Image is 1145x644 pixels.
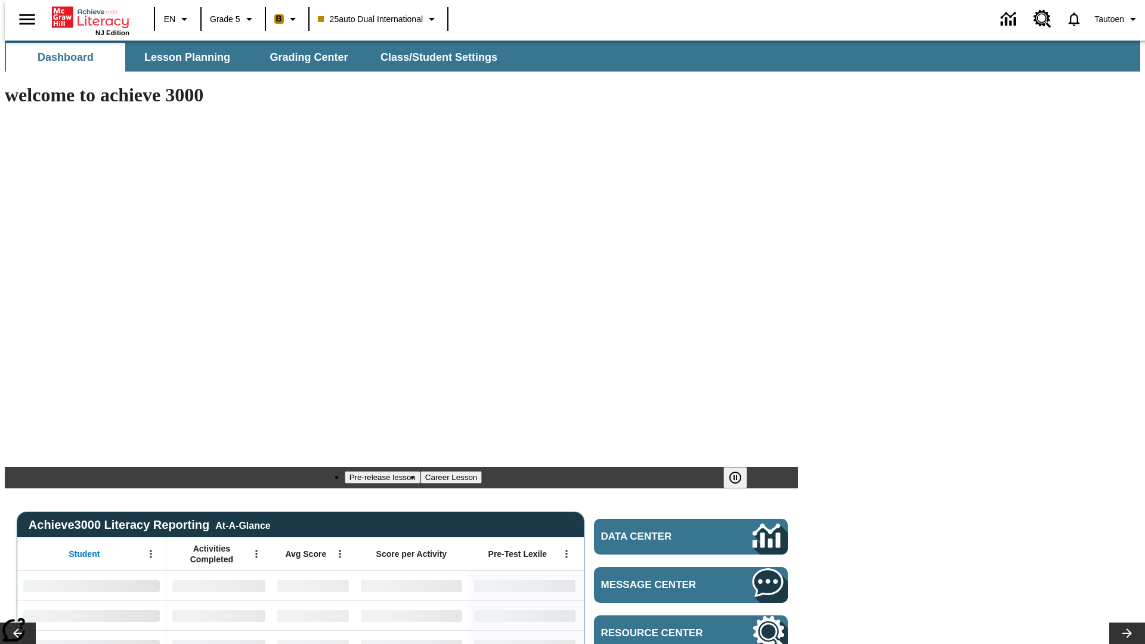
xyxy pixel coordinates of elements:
div: No Data, [166,571,271,600]
span: Score per Activity [376,549,447,559]
button: Class/Student Settings [371,43,507,72]
span: Message Center [601,579,717,591]
button: Profile/Settings [1090,8,1145,30]
button: Open side menu [10,2,45,37]
button: Lesson Planning [128,43,247,72]
button: Slide 1 Pre-release lesson [345,471,420,484]
div: SubNavbar [5,43,508,72]
div: SubNavbar [5,41,1140,72]
span: Tautoen [1094,13,1124,26]
span: NJ Edition [95,29,129,36]
button: Open Menu [331,545,349,563]
span: Student [69,549,100,559]
span: Data Center [601,531,713,543]
div: At-A-Glance [215,518,270,531]
span: Achieve3000 Literacy Reporting [29,518,271,532]
span: Lesson Planning [144,51,230,64]
h1: welcome to achieve 3000 [5,84,798,106]
span: B [276,11,282,26]
button: Open Menu [558,545,575,563]
div: No Data, [166,600,271,630]
span: Activities Completed [172,543,251,565]
button: Pause [723,467,747,488]
span: Class/Student Settings [380,51,497,64]
div: No Data, [271,571,355,600]
a: Notifications [1059,4,1090,35]
button: Lesson carousel, Next [1109,623,1145,644]
span: 25auto Dual International [318,13,423,26]
span: Dashboard [38,51,94,64]
div: Home [52,4,129,36]
button: Language: EN, Select a language [159,8,197,30]
a: Data Center [994,3,1026,36]
button: Open Menu [247,545,265,563]
div: No Data, [271,600,355,630]
a: Data Center [594,519,788,555]
span: Grading Center [270,51,348,64]
button: Dashboard [6,43,125,72]
span: EN [164,13,175,26]
a: Resource Center, Will open in new tab [1026,3,1059,35]
div: Pause [723,467,759,488]
button: Class: 25auto Dual International, Select your class [313,8,444,30]
span: Resource Center [601,627,717,639]
button: Boost Class color is peach. Change class color [270,8,305,30]
button: Open Menu [142,545,160,563]
button: Grade: Grade 5, Select a grade [205,8,261,30]
span: Pre-Test Lexile [488,549,547,559]
span: Avg Score [285,549,326,559]
button: Grading Center [249,43,369,72]
a: Message Center [594,567,788,603]
a: Home [52,5,129,29]
span: Grade 5 [210,13,240,26]
button: Slide 2 Career Lesson [420,471,482,484]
